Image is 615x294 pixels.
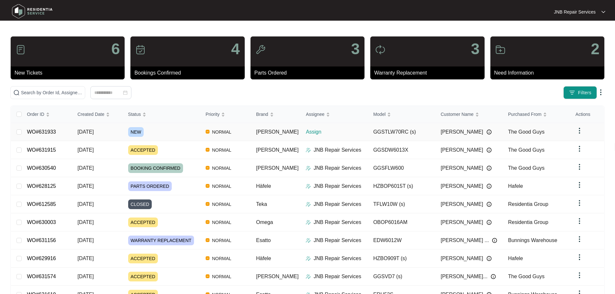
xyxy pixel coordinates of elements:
span: Customer Name [441,111,474,118]
img: Assigner Icon [306,202,311,207]
span: Häfele [256,183,271,189]
img: Assigner Icon [306,166,311,171]
span: [PERSON_NAME] [441,218,483,226]
a: WO#631915 [27,147,56,153]
img: Info icon [487,184,492,189]
td: TFLW10W (s) [368,195,436,213]
td: GGSDW6013X [368,141,436,159]
span: The Good Guys [508,165,545,171]
span: [PERSON_NAME] [256,129,299,135]
p: Need Information [494,69,604,77]
td: OBOP6016AM [368,213,436,231]
img: dropdown arrow [576,145,583,153]
input: Search by Order Id, Assignee Name, Customer Name, Brand and Model [21,89,82,96]
span: Residentia Group [508,201,548,207]
span: [PERSON_NAME] [441,164,483,172]
a: WO#628125 [27,183,56,189]
button: filter iconFilters [563,86,597,99]
th: Purchased From [503,106,570,123]
img: Vercel Logo [206,256,210,260]
span: NORMAL [210,128,234,136]
img: Info icon [487,220,492,225]
span: NORMAL [210,273,234,280]
span: The Good Guys [508,129,545,135]
span: Omega [256,219,273,225]
span: NORMAL [210,218,234,226]
span: Teka [256,201,267,207]
img: Vercel Logo [206,166,210,170]
span: Esatto [256,238,271,243]
p: JNB Repair Services [313,200,361,208]
img: Vercel Logo [206,238,210,242]
span: [PERSON_NAME] [441,146,483,154]
img: Assigner Icon [306,184,311,189]
td: EDW6012W [368,231,436,249]
span: [DATE] [77,147,94,153]
span: [DATE] [77,201,94,207]
span: [PERSON_NAME] [256,165,299,171]
img: Assigner Icon [306,274,311,279]
th: Order ID [22,106,72,123]
img: dropdown arrow [601,10,605,14]
img: Vercel Logo [206,202,210,206]
th: Status [123,106,200,123]
span: ACCEPTED [128,145,158,155]
span: [PERSON_NAME] [441,128,483,136]
img: Info icon [487,166,492,171]
span: [DATE] [77,256,94,261]
span: [DATE] [77,238,94,243]
span: NORMAL [210,255,234,262]
span: Filters [578,89,591,96]
img: search-icon [13,89,20,96]
span: [DATE] [77,274,94,279]
span: BOOKING CONFIRMED [128,163,183,173]
p: 3 [351,41,360,57]
p: JNB Repair Services [313,146,361,154]
img: Vercel Logo [206,220,210,224]
p: JNB Repair Services [313,273,361,280]
p: JNB Repair Services [313,255,361,262]
img: dropdown arrow [576,127,583,135]
p: JNB Repair Services [313,164,361,172]
img: Info icon [487,256,492,261]
a: WO#631574 [27,274,56,279]
a: WO#612585 [27,201,56,207]
img: icon [135,45,146,55]
img: dropdown arrow [576,253,583,261]
img: Info icon [491,274,496,279]
span: [PERSON_NAME] [441,255,483,262]
span: Model [373,111,385,118]
th: Created Date [72,106,123,123]
img: Info icon [492,238,497,243]
span: [PERSON_NAME]... [441,273,487,280]
p: 6 [111,41,120,57]
span: Order ID [27,111,44,118]
img: Info icon [487,147,492,153]
img: dropdown arrow [576,181,583,189]
img: Vercel Logo [206,274,210,278]
span: [PERSON_NAME] [256,274,299,279]
span: NORMAL [210,237,234,244]
span: NORMAL [210,164,234,172]
p: JNB Repair Services [313,237,361,244]
th: Actions [570,106,604,123]
img: Vercel Logo [206,148,210,152]
img: dropdown arrow [576,235,583,243]
img: dropdown arrow [597,88,605,96]
span: Created Date [77,111,104,118]
span: NORMAL [210,182,234,190]
p: JNB Repair Services [554,9,596,15]
th: Customer Name [436,106,503,123]
img: Info icon [487,129,492,135]
span: ACCEPTED [128,272,158,281]
img: dropdown arrow [576,271,583,279]
img: residentia service logo [10,2,55,21]
span: [DATE] [77,165,94,171]
span: Residentia Group [508,219,548,225]
span: NORMAL [210,200,234,208]
span: [PERSON_NAME] [441,200,483,208]
p: JNB Repair Services [313,182,361,190]
span: PARTS ORDERED [128,181,172,191]
span: [DATE] [77,129,94,135]
p: 2 [591,41,600,57]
